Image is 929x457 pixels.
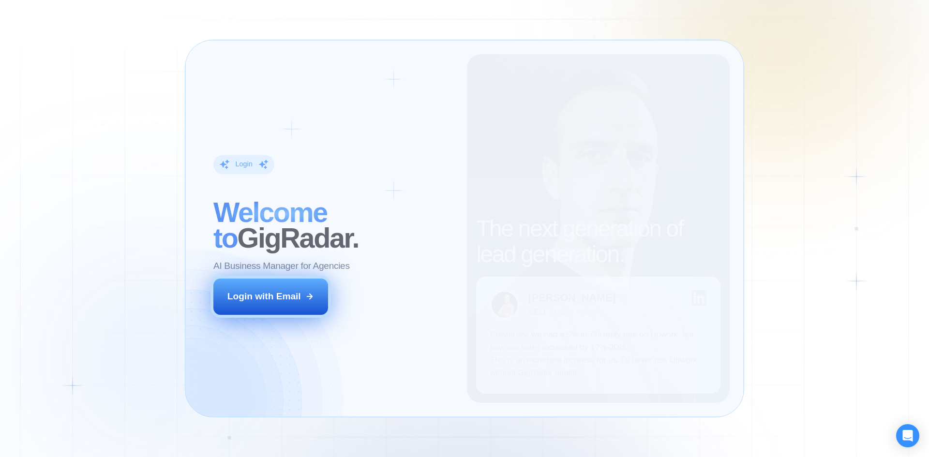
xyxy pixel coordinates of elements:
h2: The next generation of lead generation. [476,216,720,267]
div: Digital Agency [551,308,602,317]
div: Login with Email [227,290,301,303]
div: Login [235,160,252,169]
button: Login with Email [213,279,329,314]
p: Previously, we had a 5% to 7% reply rate on Upwork, but now our sales increased by 17%-20%. This ... [490,328,706,380]
div: Open Intercom Messenger [896,424,919,447]
span: Welcome to [213,197,327,253]
p: AI Business Manager for Agencies [213,260,350,273]
div: CEO [528,308,545,317]
div: [PERSON_NAME] [528,293,616,303]
h2: ‍ GigRadar. [213,200,453,251]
